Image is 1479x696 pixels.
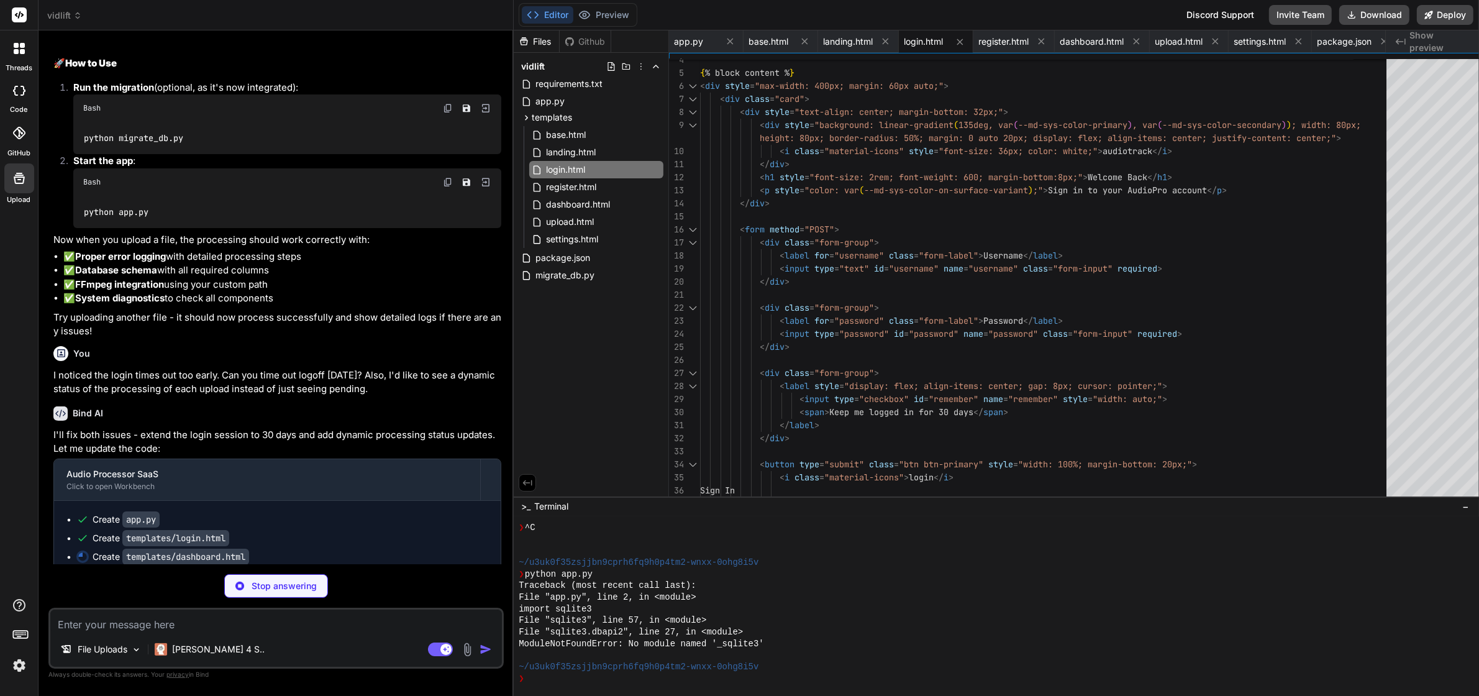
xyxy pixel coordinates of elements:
span: "display: flex; align-items: center; gap: 8px; cur [844,380,1093,391]
span: "max-width: 400px; margin: 60px auto;" [755,80,944,91]
span: </ [1207,185,1217,196]
span: class [785,237,809,248]
span: > [1058,315,1063,326]
div: 28 [669,380,684,393]
label: Upload [7,195,31,205]
span: div [770,276,785,287]
li: ✅ to check all components [63,291,501,306]
span: > [1336,132,1341,144]
span: > [978,315,983,326]
div: 20 [669,275,684,288]
span: 8px;" [1058,172,1083,183]
span: </ [1023,315,1033,326]
img: settings [9,655,30,676]
span: = [914,250,919,261]
span: = [750,80,755,91]
span: > [1043,185,1048,196]
span: div [770,341,785,352]
li: ✅ using your custom path [63,278,501,292]
span: ) [1281,119,1286,130]
span: = [934,145,939,157]
span: style [814,380,839,391]
div: Click to collapse the range. [685,223,701,236]
span: > [1003,106,1008,117]
span: = [809,119,814,130]
span: < [780,250,785,261]
span: < [720,93,725,104]
span: > [834,224,839,235]
p: Try uploading another file - it should now process successfully and show detailed logs if there a... [53,311,501,339]
span: landing.html [545,145,597,160]
span: form [745,224,765,235]
span: < [740,224,745,235]
span: login.html [545,162,586,177]
span: label [1033,250,1058,261]
span: = [809,302,814,313]
button: Save file [458,173,475,191]
div: Click to open Workbench [66,482,468,492]
div: Click to collapse the range. [685,93,701,106]
span: div [770,158,785,170]
span: div [745,106,760,117]
span: "form-group" [814,237,874,248]
span: = [1048,263,1053,274]
span: style [909,145,934,157]
span: class [785,367,809,378]
span: base.html [749,35,788,48]
div: 24 [669,327,684,341]
span: height: 80px; border-radius: 50%; margin: 0 auto 2 [760,132,1008,144]
span: > [765,198,770,209]
span: style [1063,393,1088,405]
span: > [1058,250,1063,261]
span: method [770,224,799,235]
span: = [809,367,814,378]
span: "material-icons" [824,145,904,157]
span: p [765,185,770,196]
span: = [829,315,834,326]
span: Username [983,250,1023,261]
span: </ [760,276,770,287]
span: > [785,158,790,170]
span: upload.html [545,214,595,229]
p: (optional, as it's now integrated): [73,81,501,95]
strong: System diagnostics [75,292,165,304]
span: { [700,67,705,78]
span: = [884,263,889,274]
button: Audio Processor SaaSClick to open Workbench [54,459,480,500]
span: ; width: 80px; [1291,119,1361,130]
span: < [760,302,765,313]
span: < [760,237,765,248]
span: dashboard.html [1060,35,1124,48]
span: "font-size: 36px; color: white;" [939,145,1098,157]
span: div [765,237,780,248]
span: "POST" [804,224,834,235]
div: 27 [669,367,684,380]
div: 7 [669,93,684,106]
span: name [963,328,983,339]
span: register.html [545,180,598,195]
span: , var [1132,119,1157,130]
span: i [785,145,790,157]
span: % block content % [705,67,790,78]
span: = [854,393,859,405]
span: > [804,93,809,104]
span: ) [1028,185,1033,196]
span: > [1098,145,1103,157]
span: = [983,328,988,339]
span: Bash [83,103,101,113]
span: templates [532,111,572,124]
span: < [740,106,745,117]
button: Save file [458,99,475,117]
button: Download [1339,5,1409,25]
span: type [834,393,854,405]
button: Editor [522,6,573,24]
div: 22 [669,301,684,314]
div: 12 [669,171,684,184]
span: settings.html [545,232,599,247]
span: dashboard.html [545,197,611,212]
span: "remember" [1008,393,1058,405]
span: = [839,380,844,391]
span: Show preview [1409,29,1469,54]
div: 18 [669,249,684,262]
div: Click to collapse the range. [685,106,701,119]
